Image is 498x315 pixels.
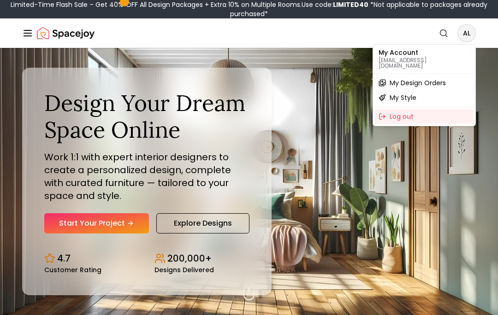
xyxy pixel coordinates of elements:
[375,109,474,124] div: Log out
[379,58,470,69] p: [EMAIL_ADDRESS][DOMAIN_NAME]
[390,93,416,102] span: My Style
[375,90,474,105] a: My Style
[390,78,446,87] span: My Design Orders
[375,76,474,90] a: My Design Orders
[379,49,470,56] p: My Account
